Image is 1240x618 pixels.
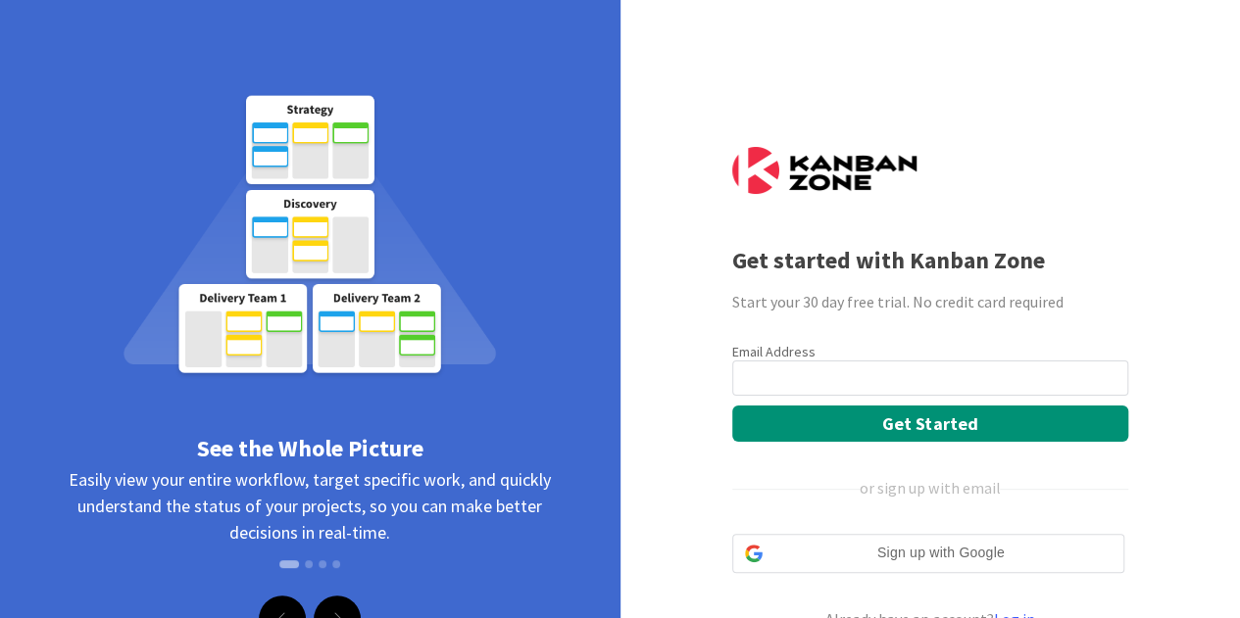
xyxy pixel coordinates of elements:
div: Easily view your entire workflow, target specific work, and quickly understand the status of your... [69,466,552,594]
button: Slide 4 [332,550,340,578]
button: Slide 1 [279,560,299,568]
span: Sign up with Google [770,543,1112,563]
div: Sign up with Google [732,534,1124,573]
button: Slide 2 [305,550,313,578]
div: or sign up with email [860,476,1000,499]
div: Start your 30 day free trial. No credit card required [732,290,1128,313]
img: Kanban Zone [732,147,917,194]
b: Get started with Kanban Zone [732,245,1045,275]
button: Slide 3 [319,550,326,578]
label: Email Address [732,343,816,360]
button: Get Started [732,405,1128,442]
div: See the Whole Picture [69,431,552,466]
